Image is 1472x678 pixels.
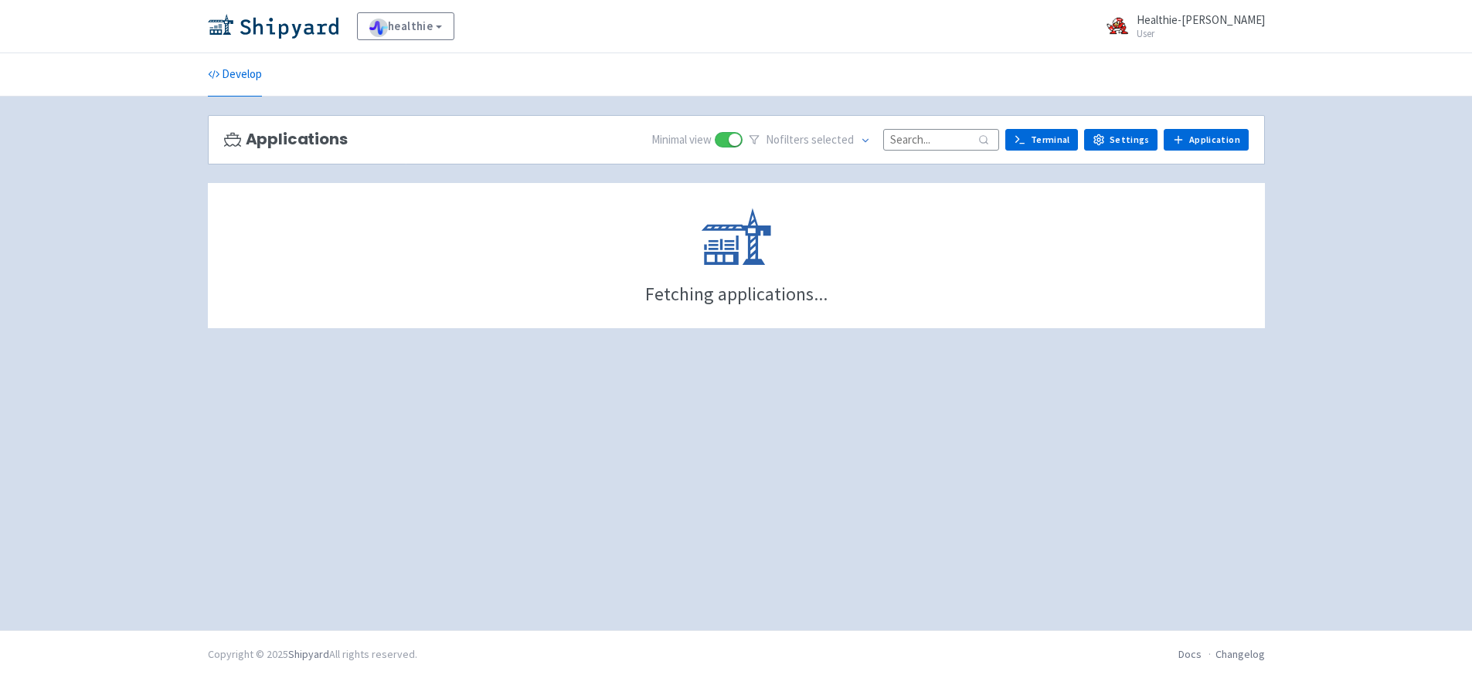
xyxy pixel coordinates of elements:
[208,646,417,663] div: Copyright © 2025 All rights reserved.
[288,647,329,661] a: Shipyard
[811,132,854,147] span: selected
[651,131,712,149] span: Minimal view
[208,14,338,39] img: Shipyard logo
[766,131,854,149] span: No filter s
[224,131,348,148] h3: Applications
[1178,647,1202,661] a: Docs
[1084,129,1158,151] a: Settings
[1137,12,1265,27] span: Healthie-[PERSON_NAME]
[1164,129,1248,151] a: Application
[883,129,999,150] input: Search...
[1215,647,1265,661] a: Changelog
[1005,129,1078,151] a: Terminal
[645,285,828,303] div: Fetching applications...
[1137,29,1265,39] small: User
[357,12,455,40] a: healthie
[208,53,262,97] a: Develop
[1096,14,1265,39] a: Healthie-[PERSON_NAME] User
